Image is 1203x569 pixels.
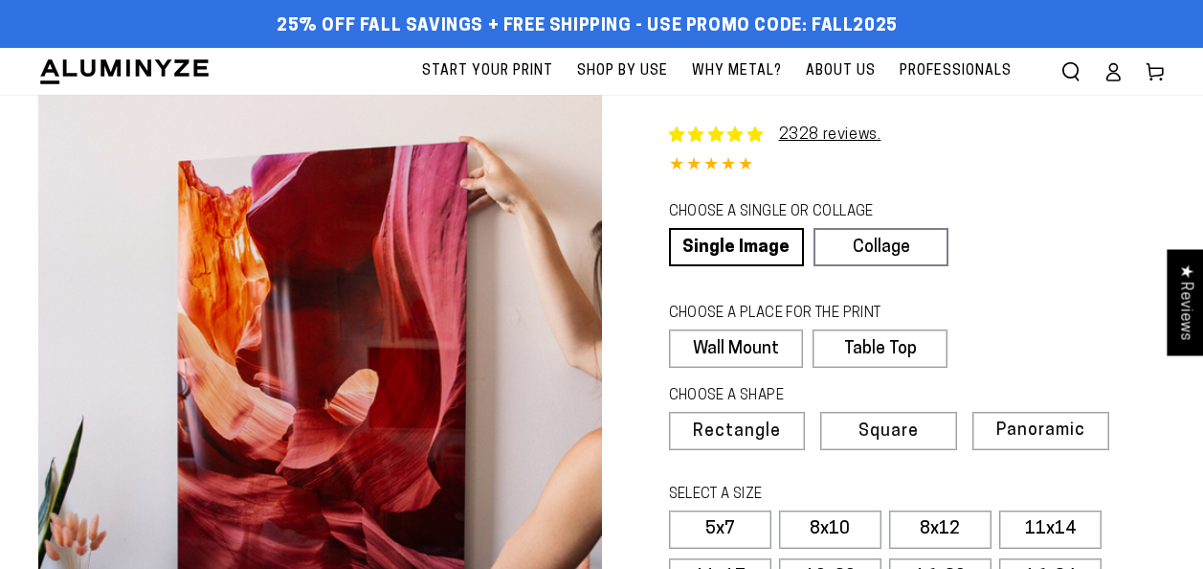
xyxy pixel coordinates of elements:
a: Professionals [890,48,1021,95]
legend: CHOOSE A PLACE FOR THE PRINT [669,304,930,325]
span: Shop By Use [577,59,668,83]
span: Professionals [900,59,1012,83]
summary: Search our site [1050,51,1092,93]
span: Panoramic [996,421,1085,440]
span: 25% off FALL Savings + Free Shipping - Use Promo Code: FALL2025 [277,16,898,37]
span: Square [858,423,919,441]
a: Why Metal? [682,48,791,95]
img: Aluminyze [38,57,211,86]
span: Why Metal? [692,59,782,83]
label: 5x7 [669,511,771,549]
a: Start Your Print [412,48,563,95]
div: 4.85 out of 5.0 stars [669,152,1166,180]
legend: CHOOSE A SHAPE [669,386,933,407]
label: 8x10 [779,511,881,549]
label: 8x12 [889,511,991,549]
a: About Us [796,48,885,95]
div: Click to open Judge.me floating reviews tab [1167,249,1203,355]
legend: CHOOSE A SINGLE OR COLLAGE [669,202,931,223]
a: Collage [813,228,948,266]
span: Rectangle [693,423,781,441]
label: Wall Mount [669,330,804,368]
label: 11x14 [999,511,1102,549]
a: Shop By Use [568,48,678,95]
span: Start Your Print [422,59,553,83]
a: Single Image [669,228,804,266]
span: About Us [806,59,876,83]
a: 2328 reviews. [779,127,881,143]
label: Table Top [813,330,947,368]
legend: SELECT A SIZE [669,485,959,506]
